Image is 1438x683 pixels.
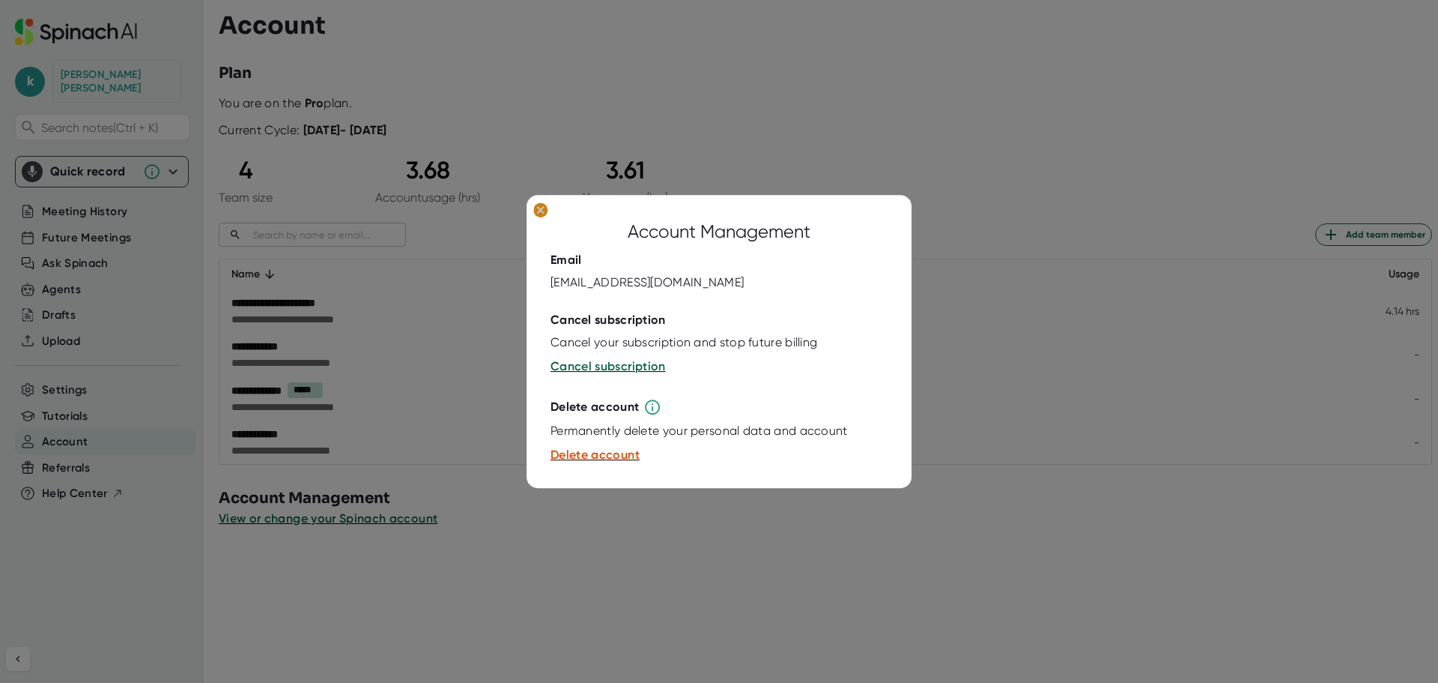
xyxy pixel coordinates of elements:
span: Delete account [550,448,640,463]
span: Cancel subscription [550,360,666,374]
div: Delete account [550,400,639,415]
button: Delete account [550,447,640,465]
div: Cancel your subscription and stop future billing [550,336,817,351]
button: Cancel subscription [550,358,666,376]
div: Account Management [628,219,810,246]
div: Permanently delete your personal data and account [550,424,848,439]
div: Cancel subscription [550,313,666,328]
div: Email [550,253,582,268]
div: [EMAIL_ADDRESS][DOMAIN_NAME] [550,276,744,291]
